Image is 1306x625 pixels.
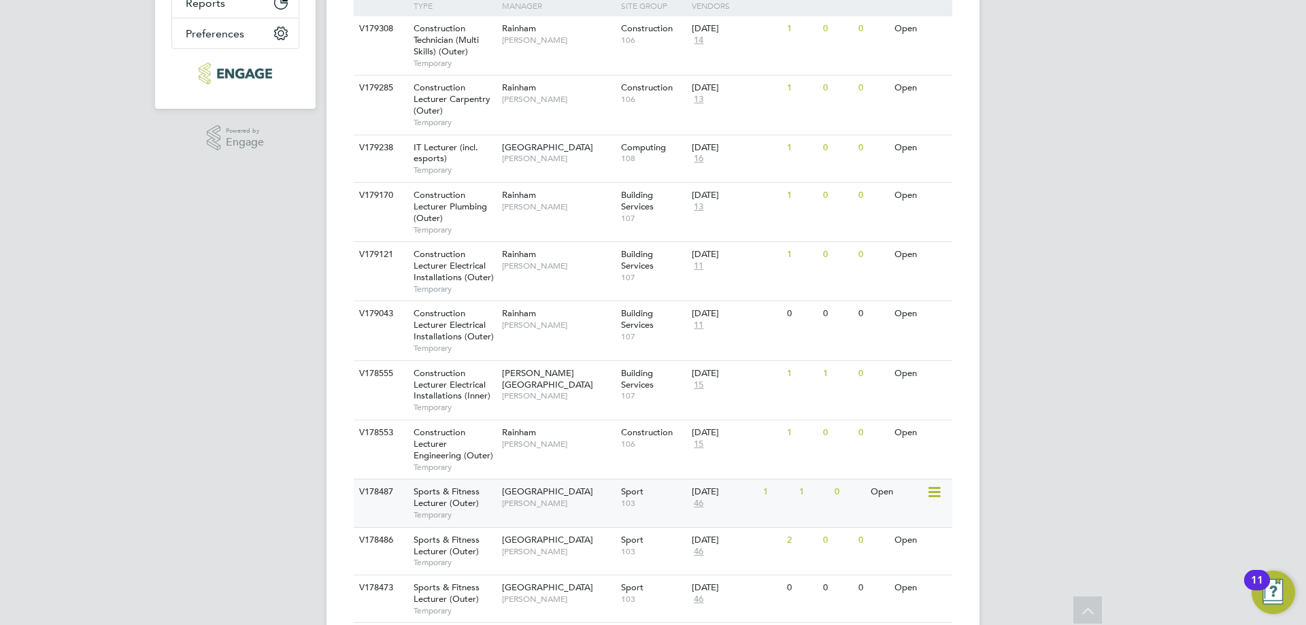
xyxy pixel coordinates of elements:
div: [DATE] [692,190,780,201]
span: 107 [621,331,686,342]
span: Rainham [502,426,536,438]
span: [PERSON_NAME] [502,94,614,105]
span: Construction Lecturer Plumbing (Outer) [414,189,487,224]
span: Temporary [414,605,495,616]
span: Sport [621,534,643,545]
div: V178486 [356,528,403,553]
div: 0 [784,301,819,326]
div: 1 [784,75,819,101]
div: Open [891,183,950,208]
div: V178473 [356,575,403,601]
div: 0 [855,575,890,601]
div: [DATE] [692,368,780,379]
span: 106 [621,94,686,105]
span: [GEOGRAPHIC_DATA] [502,141,593,153]
span: 13 [692,94,705,105]
span: [PERSON_NAME] [502,201,614,212]
span: Temporary [414,557,495,568]
div: [DATE] [692,535,780,546]
div: 1 [796,479,831,505]
div: Open [891,528,950,553]
div: [DATE] [692,23,780,35]
span: Construction Lecturer Carpentry (Outer) [414,82,490,116]
span: IT Lecturer (incl. esports) [414,141,478,165]
span: 103 [621,546,686,557]
span: 108 [621,153,686,164]
div: Open [891,75,950,101]
span: Construction [621,22,673,34]
span: Computing [621,141,666,153]
span: Temporary [414,224,495,235]
div: 0 [855,361,890,386]
span: 106 [621,439,686,450]
div: 0 [820,183,855,208]
div: 0 [855,420,890,445]
div: 0 [820,16,855,41]
span: 106 [621,35,686,46]
div: 1 [784,242,819,267]
span: Sports & Fitness Lecturer (Outer) [414,534,480,557]
span: [PERSON_NAME] [502,498,614,509]
span: 11 [692,260,705,272]
span: Construction [621,82,673,93]
div: 11 [1251,580,1263,598]
div: 1 [784,16,819,41]
span: [PERSON_NAME] [502,320,614,331]
span: Construction Technician (Multi Skills) (Outer) [414,22,479,57]
span: 107 [621,213,686,224]
span: 15 [692,439,705,450]
div: Open [891,301,950,326]
div: 1 [784,183,819,208]
div: 0 [820,75,855,101]
span: Building Services [621,307,654,331]
div: 0 [855,528,890,553]
div: Open [891,361,950,386]
div: 0 [784,575,819,601]
span: [PERSON_NAME] [502,35,614,46]
div: V178553 [356,420,403,445]
span: Sports & Fitness Lecturer (Outer) [414,486,480,509]
div: 1 [784,420,819,445]
div: V179121 [356,242,403,267]
span: 13 [692,201,705,213]
span: [PERSON_NAME] [502,594,614,605]
div: 0 [820,301,855,326]
span: [GEOGRAPHIC_DATA] [502,486,593,497]
div: V179170 [356,183,403,208]
span: Rainham [502,189,536,201]
span: [PERSON_NAME] [502,390,614,401]
span: [GEOGRAPHIC_DATA] [502,581,593,593]
div: 0 [855,183,890,208]
div: 0 [820,575,855,601]
span: Sports & Fitness Lecturer (Outer) [414,581,480,605]
div: [DATE] [692,308,780,320]
span: [PERSON_NAME] [502,546,614,557]
span: Construction Lecturer Electrical Installations (Inner) [414,367,490,402]
img: henry-blue-logo-retina.png [199,63,271,84]
span: Construction [621,426,673,438]
span: Temporary [414,402,495,413]
div: 0 [855,301,890,326]
div: [DATE] [692,582,780,594]
div: V179285 [356,75,403,101]
span: 11 [692,320,705,331]
span: 15 [692,379,705,391]
span: Temporary [414,117,495,128]
a: Go to home page [171,63,299,84]
div: 0 [820,528,855,553]
span: Construction Lecturer Engineering (Outer) [414,426,493,461]
span: [PERSON_NAME] [502,153,614,164]
div: 0 [855,242,890,267]
span: [PERSON_NAME] [502,260,614,271]
span: Rainham [502,22,536,34]
div: [DATE] [692,486,756,498]
div: Open [891,135,950,161]
span: Preferences [186,27,244,40]
span: 46 [692,498,705,509]
div: Open [867,479,926,505]
button: Open Resource Center, 11 new notifications [1252,571,1295,614]
span: 16 [692,153,705,165]
span: Building Services [621,248,654,271]
div: Open [891,420,950,445]
span: Temporary [414,58,495,69]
